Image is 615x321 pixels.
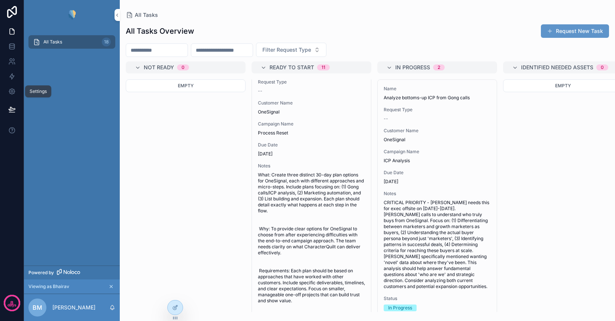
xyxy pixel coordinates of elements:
span: Request Type [384,107,491,113]
div: In Progress [388,305,412,311]
button: Select Button [256,43,326,57]
span: All Tasks [135,11,158,19]
span: Process Reset [258,130,365,136]
span: ICP Analysis [384,158,491,164]
span: Identified Needed Assets [521,64,593,71]
div: Settings [30,88,47,94]
span: Analyze bottoms-up ICP from Gong calls [384,95,491,101]
span: Not Ready [144,64,174,71]
span: BM [33,303,42,312]
span: Ready to Start [270,64,314,71]
span: [DATE] [384,179,491,185]
span: Viewing as Bhairav [28,284,69,290]
span: Request Type [258,79,365,85]
span: Notes [258,163,365,169]
span: Due Date [384,170,491,176]
span: Empty [555,83,571,88]
span: Status [384,296,491,302]
div: 0 [601,64,604,70]
h1: All Tasks Overview [126,26,194,36]
span: Campaign Name [384,149,491,155]
span: -- [258,88,262,94]
span: -- [384,116,388,122]
span: Due Date [258,142,365,148]
span: Name [384,86,491,92]
button: Request New Task [541,24,609,38]
span: Customer Name [258,100,365,106]
span: Customer Name [384,128,491,134]
span: Notes [384,191,491,197]
a: All Tasks18 [28,35,115,49]
span: [DATE] [258,151,365,157]
p: days [7,302,16,308]
p: [PERSON_NAME] [52,304,95,311]
div: scrollable content [24,30,120,58]
div: 0 [182,64,185,70]
span: CRITICAL PRIORITY - [PERSON_NAME] needs this for exec offsite on [DATE]-[DATE]. [PERSON_NAME] cal... [384,200,491,290]
span: OneSignal [258,109,365,115]
p: 8 [10,299,13,307]
span: All Tasks [43,39,62,45]
span: OneSignal [384,137,491,143]
span: Powered by [28,270,54,276]
span: Empty [178,83,194,88]
div: 11 [322,64,325,70]
div: 18 [102,37,111,46]
span: In Progress [395,64,430,71]
span: Filter Request Type [262,46,311,54]
span: Campaign Name [258,121,365,127]
div: 2 [438,64,440,70]
img: App logo [66,9,77,21]
a: All Tasks [126,11,158,19]
a: Powered by [24,266,120,279]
